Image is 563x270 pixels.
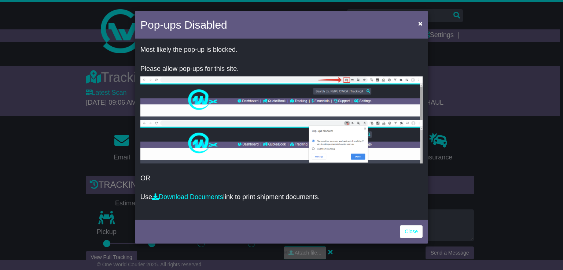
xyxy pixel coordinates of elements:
h4: Pop-ups Disabled [140,17,227,33]
button: Close [415,16,426,31]
img: allow-popup-2.png [140,120,423,163]
span: × [418,19,423,28]
p: Please allow pop-ups for this site. [140,65,423,73]
p: Most likely the pop-up is blocked. [140,46,423,54]
img: allow-popup-1.png [140,76,423,120]
a: Download Documents [152,193,223,201]
p: Use link to print shipment documents. [140,193,423,201]
div: OR [135,40,428,218]
a: Close [400,225,423,238]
